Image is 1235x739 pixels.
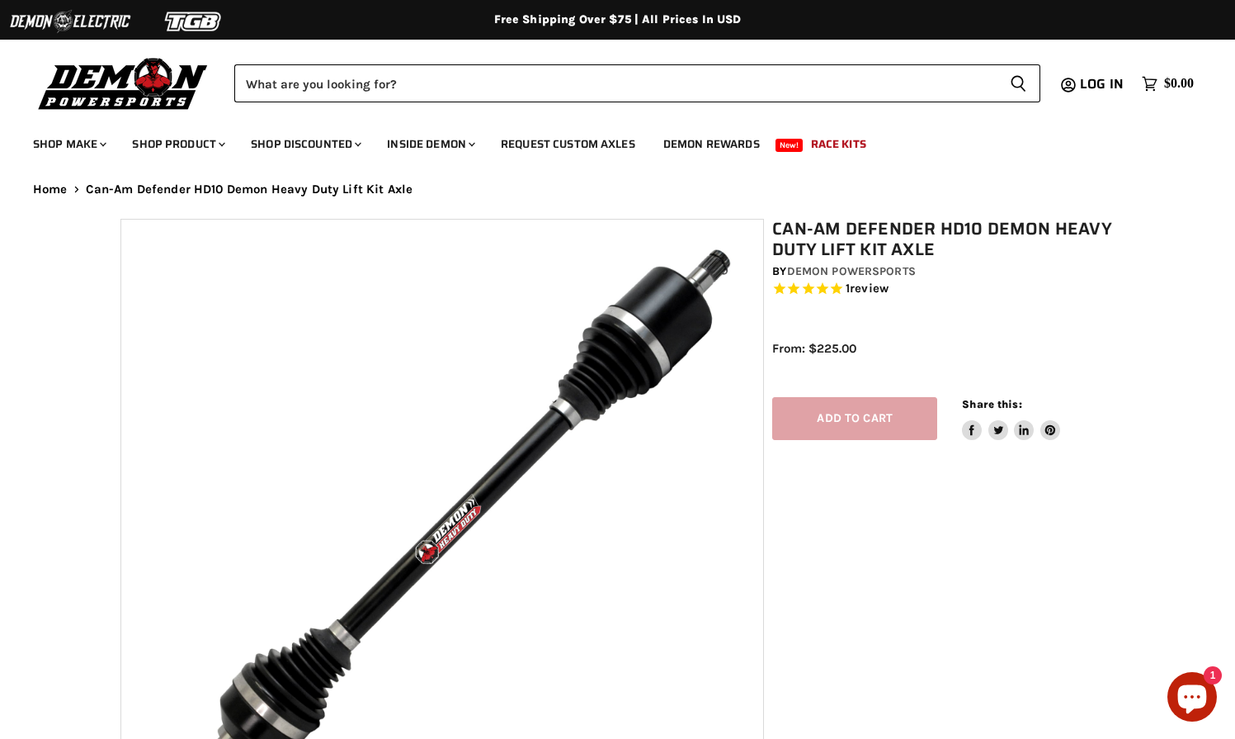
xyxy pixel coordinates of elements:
img: Demon Electric Logo 2 [8,6,132,37]
a: Shop Make [21,127,116,161]
inbox-online-store-chat: Shopify online store chat [1162,672,1222,726]
button: Search [997,64,1040,102]
img: Demon Powersports [33,54,214,112]
h1: Can-Am Defender HD10 Demon Heavy Duty Lift Kit Axle [772,219,1123,260]
a: Shop Product [120,127,235,161]
span: review [850,282,889,296]
a: Demon Rewards [651,127,772,161]
span: Share this: [962,398,1021,410]
a: Race Kits [799,127,879,161]
a: Shop Discounted [238,127,371,161]
span: $0.00 [1164,76,1194,92]
span: Can-Am Defender HD10 Demon Heavy Duty Lift Kit Axle [86,182,413,197]
aside: Share this: [962,397,1060,441]
div: by [772,263,1123,281]
span: 1 reviews [846,282,889,296]
span: Rated 5.0 out of 5 stars 1 reviews [772,281,1123,298]
a: Inside Demon [375,127,485,161]
a: Request Custom Axles [488,127,648,161]
span: Log in [1080,73,1124,94]
img: TGB Logo 2 [132,6,256,37]
span: New! [775,139,804,152]
span: From: $225.00 [772,341,856,356]
input: Search [234,64,997,102]
ul: Main menu [21,121,1190,161]
a: $0.00 [1134,72,1202,96]
a: Demon Powersports [787,264,916,278]
form: Product [234,64,1040,102]
a: Home [33,182,68,197]
a: Log in [1072,77,1134,92]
